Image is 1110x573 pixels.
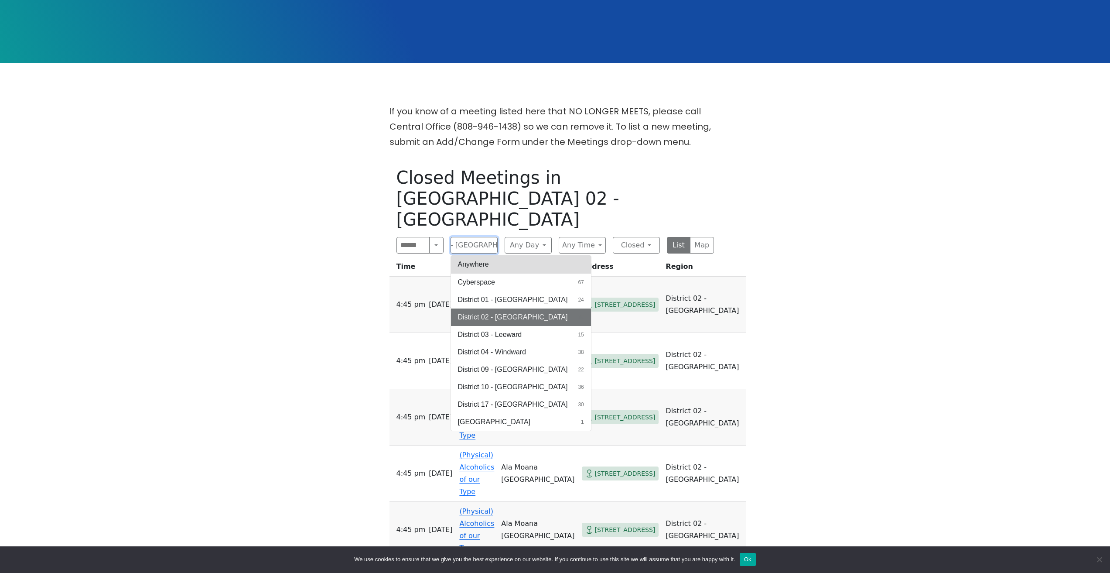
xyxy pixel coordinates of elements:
h1: Closed Meetings in [GEOGRAPHIC_DATA] 02 - [GEOGRAPHIC_DATA] [396,167,714,230]
span: [STREET_ADDRESS] [595,299,656,310]
a: (Physical) Alcoholics of our Type [459,451,494,496]
span: 4:45 PM [396,467,426,480]
th: Address [578,261,663,277]
span: [DATE] [429,355,452,367]
span: 39 results [578,313,584,321]
span: 38 results [578,348,584,356]
span: 15 results [578,331,584,339]
td: Ala Moana [GEOGRAPHIC_DATA] [498,446,578,502]
button: Closed [613,237,660,254]
button: Cyberspace67 results [451,274,591,291]
span: District 01 - [GEOGRAPHIC_DATA] [458,295,568,305]
button: District 03 - Leeward15 results [451,326,591,343]
button: District 02 - [GEOGRAPHIC_DATA] [451,237,498,254]
span: District 04 - Windward [458,347,526,357]
td: District 02 - [GEOGRAPHIC_DATA] [662,277,746,333]
button: Any Day [505,237,552,254]
button: District 02 - [GEOGRAPHIC_DATA]39 results [451,309,591,326]
span: We use cookies to ensure that we give you the best experience on our website. If you continue to ... [354,555,735,564]
span: 24 results [578,296,584,304]
span: 30 results [578,401,584,408]
th: Time [389,261,456,277]
span: [DATE] [429,467,452,480]
span: 22 results [578,366,584,374]
span: [DATE] [429,299,452,311]
button: District 01 - [GEOGRAPHIC_DATA]24 results [451,291,591,309]
input: Search [396,237,430,254]
span: [GEOGRAPHIC_DATA] [458,417,531,427]
div: District 02 - [GEOGRAPHIC_DATA] [451,255,591,431]
td: District 02 - [GEOGRAPHIC_DATA] [662,389,746,446]
span: 4:45 PM [396,524,426,536]
button: Any Time [559,237,606,254]
span: District 09 - [GEOGRAPHIC_DATA] [458,364,568,375]
p: If you know of a meeting listed here that NO LONGER MEETS, please call Central Office (808-946-14... [389,104,721,150]
button: Search [429,237,443,254]
span: Cyberspace [458,277,495,288]
span: No [1095,555,1103,564]
span: 4:45 PM [396,355,426,367]
td: District 02 - [GEOGRAPHIC_DATA] [662,446,746,502]
a: (Physical) Alcoholics of our Type [459,395,494,439]
td: District 02 - [GEOGRAPHIC_DATA] [662,333,746,389]
span: District 17 - [GEOGRAPHIC_DATA] [458,399,568,410]
span: [STREET_ADDRESS] [595,356,656,367]
button: [GEOGRAPHIC_DATA]1 result [451,413,591,431]
span: District 02 - [GEOGRAPHIC_DATA] [458,312,568,323]
span: [DATE] [429,411,452,423]
span: [DATE] [429,524,452,536]
span: 1 result [581,418,584,426]
span: 4:45 PM [396,411,426,423]
th: Region [662,261,746,277]
span: 67 results [578,278,584,286]
td: District 02 - [GEOGRAPHIC_DATA] [662,502,746,558]
span: 4:45 PM [396,299,426,311]
button: District 10 - [GEOGRAPHIC_DATA]36 results [451,378,591,396]
span: [STREET_ADDRESS] [595,412,656,423]
a: (Physical) Alcoholics of our Type [459,507,494,552]
span: District 03 - Leeward [458,329,522,340]
button: Anywhere [451,256,591,273]
button: District 17 - [GEOGRAPHIC_DATA]30 results [451,396,591,413]
button: Map [690,237,714,254]
span: 36 results [578,383,584,391]
span: District 10 - [GEOGRAPHIC_DATA] [458,382,568,392]
button: List [667,237,691,254]
td: Ala Moana [GEOGRAPHIC_DATA] [498,502,578,558]
span: [STREET_ADDRESS] [595,468,656,479]
span: [STREET_ADDRESS] [595,525,656,535]
button: District 09 - [GEOGRAPHIC_DATA]22 results [451,361,591,378]
button: Ok [740,553,756,566]
button: District 04 - Windward38 results [451,343,591,361]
